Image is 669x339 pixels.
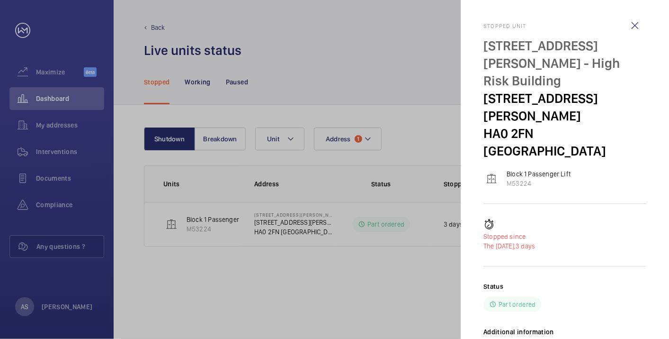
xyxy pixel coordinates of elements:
[486,173,497,184] img: elevator.svg
[483,327,646,337] h2: Additional information
[483,282,503,291] h2: Status
[499,300,535,309] p: Part ordered
[483,242,516,250] span: The [DATE],
[507,169,571,179] p: Block 1 Passenger Lift
[483,23,646,29] h2: Stopped unit
[483,90,646,125] p: [STREET_ADDRESS][PERSON_NAME]
[507,179,571,188] p: M53224
[483,37,646,90] p: [STREET_ADDRESS][PERSON_NAME] - High Risk Building
[483,241,646,251] p: 3 days
[483,232,646,241] p: Stopped since
[483,125,646,160] p: HA0 2FN [GEOGRAPHIC_DATA]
